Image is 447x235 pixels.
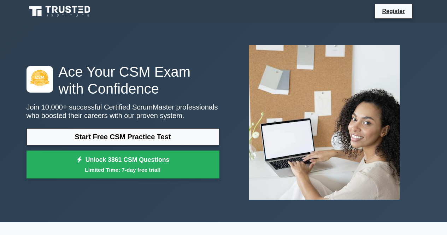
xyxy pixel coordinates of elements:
[378,7,409,16] a: Register
[27,128,219,145] a: Start Free CSM Practice Test
[27,103,219,120] p: Join 10,000+ successful Certified ScrumMaster professionals who boosted their careers with our pr...
[27,63,219,97] h1: Ace Your CSM Exam with Confidence
[27,151,219,179] a: Unlock 3861 CSM QuestionsLimited Time: 7-day free trial!
[35,166,211,174] small: Limited Time: 7-day free trial!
